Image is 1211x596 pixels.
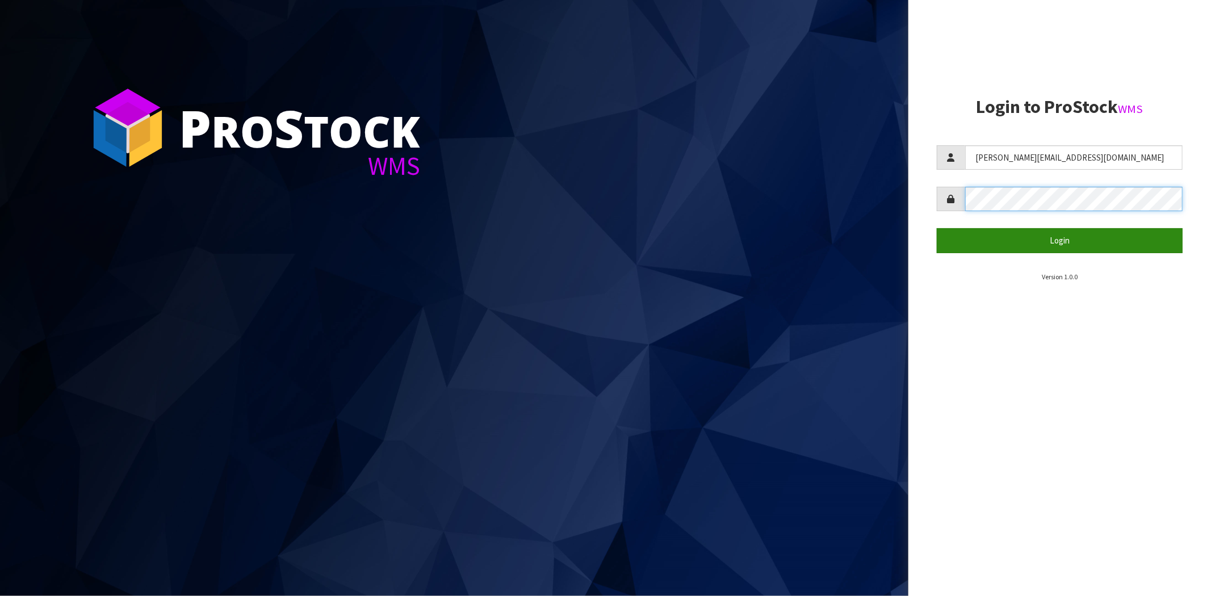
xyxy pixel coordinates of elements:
span: S [274,93,304,162]
button: Login [937,228,1183,253]
input: Username [965,145,1183,170]
div: ro tock [179,102,420,153]
small: Version 1.0.0 [1042,272,1078,281]
div: WMS [179,153,420,179]
small: WMS [1118,102,1143,116]
span: P [179,93,211,162]
h2: Login to ProStock [937,97,1183,117]
img: ProStock Cube [85,85,170,170]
